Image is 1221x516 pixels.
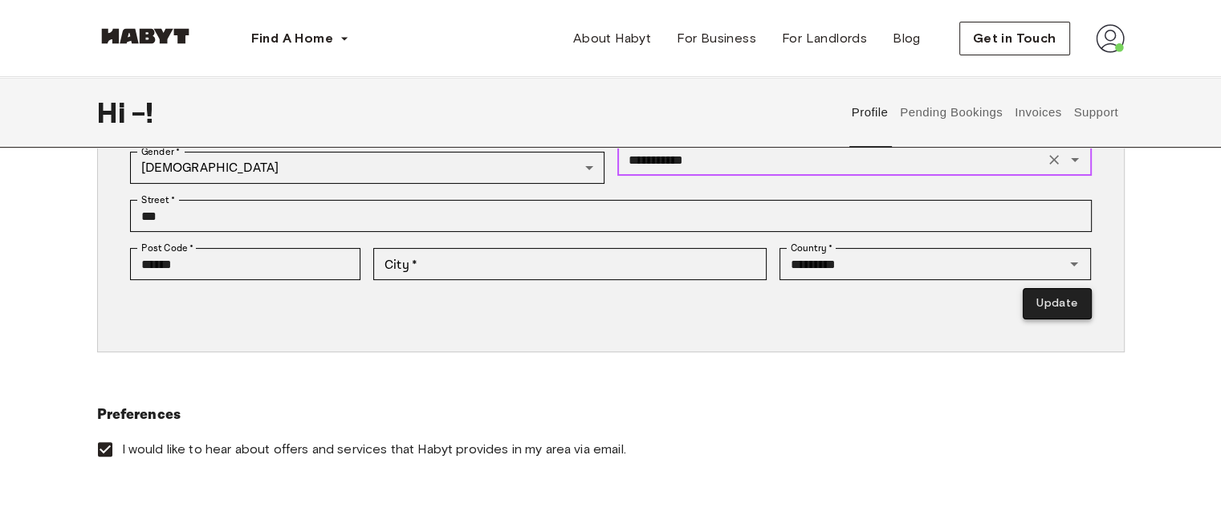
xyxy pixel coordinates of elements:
span: Get in Touch [973,29,1056,48]
span: I would like to hear about offers and services that Habyt provides in my area via email. [122,441,626,458]
label: Gender [141,144,180,159]
label: Post Code [141,241,194,255]
button: Update [1023,288,1091,319]
span: Hi [97,95,132,129]
button: Invoices [1012,77,1063,148]
button: Open [1064,148,1086,171]
button: Profile [849,77,890,148]
a: About Habyt [560,22,664,55]
button: Pending Bookings [898,77,1005,148]
img: Habyt [97,28,193,44]
button: Support [1072,77,1121,148]
span: For Business [677,29,756,48]
span: About Habyt [573,29,651,48]
div: [DEMOGRAPHIC_DATA] [130,152,604,184]
button: Open [1063,253,1085,275]
span: - ! [132,95,153,129]
label: Country [791,241,832,255]
a: For Business [664,22,769,55]
a: Blog [880,22,934,55]
img: avatar [1096,24,1125,53]
span: Find A Home [251,29,333,48]
div: user profile tabs [845,77,1124,148]
button: Get in Touch [959,22,1070,55]
button: Clear [1043,148,1065,171]
span: Blog [893,29,921,48]
button: Find A Home [238,22,362,55]
h6: Preferences [97,404,1125,426]
a: For Landlords [769,22,880,55]
label: Street [141,193,175,207]
span: For Landlords [782,29,867,48]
